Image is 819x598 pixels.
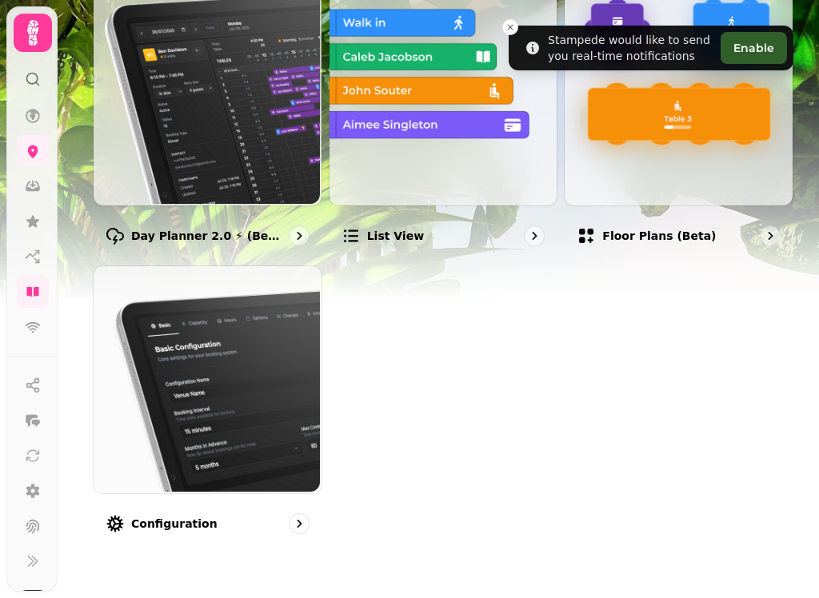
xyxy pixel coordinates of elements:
[291,516,307,532] svg: go to
[502,19,518,35] button: Close toast
[602,228,716,244] p: Floor Plans (beta)
[92,265,320,492] img: Configuration
[721,32,787,64] button: Enable
[291,228,307,244] svg: go to
[367,228,424,244] p: List view
[548,32,714,64] div: Stampede would like to send you real-time notifications
[93,265,322,548] a: ConfigurationConfiguration
[762,228,778,244] svg: go to
[131,228,282,244] p: Day Planner 2.0 ⚡ (Beta)
[526,228,542,244] svg: go to
[131,516,218,532] p: Configuration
